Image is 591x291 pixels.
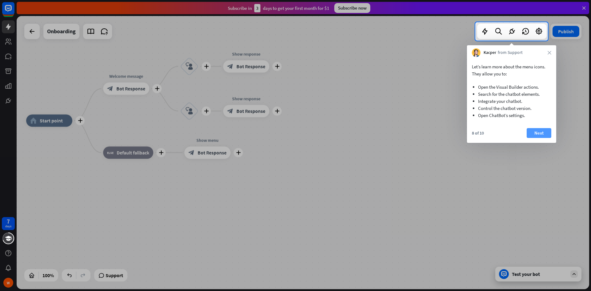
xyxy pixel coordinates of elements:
[478,98,545,105] li: Integrate your chatbot.
[5,2,23,21] button: Open LiveChat chat widget
[478,105,545,112] li: Control the chatbot version.
[478,91,545,98] li: Search for the chatbot elements.
[478,83,545,91] li: Open the Visual Builder actions.
[484,50,496,56] span: Kacper
[548,51,551,55] i: close
[527,128,551,138] button: Next
[498,50,523,56] span: from Support
[472,130,484,136] div: 8 of 10
[478,112,545,119] li: Open ChatBot’s settings.
[472,63,551,77] p: Let’s learn more about the menu icons. They allow you to:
